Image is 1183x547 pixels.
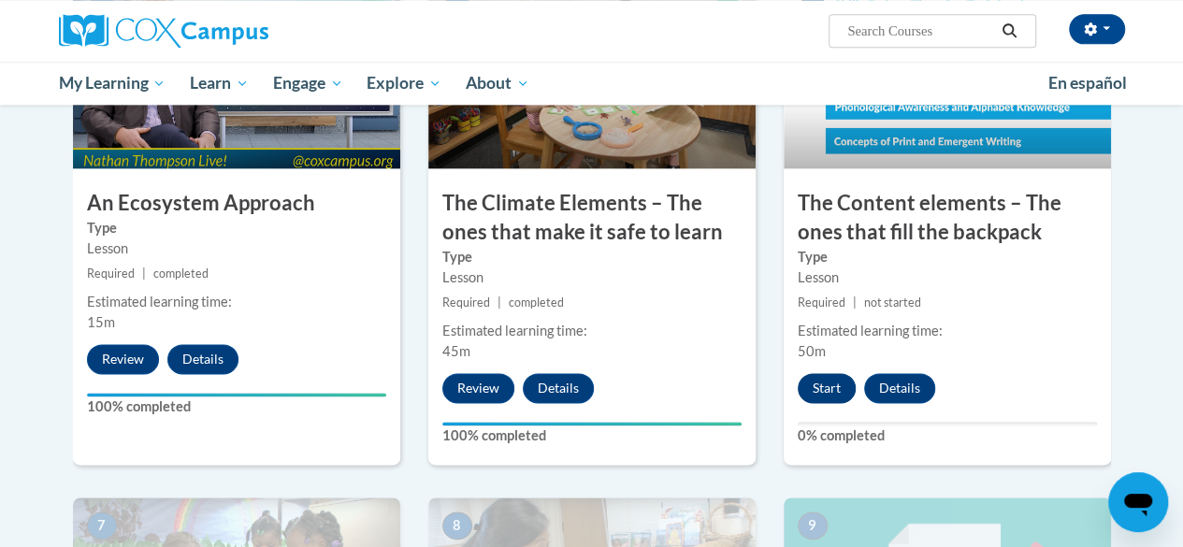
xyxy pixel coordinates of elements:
div: Estimated learning time: [798,321,1097,341]
span: Required [798,295,845,309]
label: Type [442,247,742,267]
span: 45m [442,343,470,359]
button: Account Settings [1069,14,1125,44]
input: Search Courses [845,20,995,42]
label: 100% completed [442,425,742,446]
a: En español [1036,64,1139,103]
div: Your progress [87,393,386,396]
img: Cox Campus [59,14,268,48]
iframe: Button to launch messaging window [1108,472,1168,532]
span: | [498,295,501,309]
span: 8 [442,511,472,540]
span: Explore [367,72,441,94]
span: 7 [87,511,117,540]
a: Learn [178,62,261,105]
button: Details [167,344,238,374]
div: Estimated learning time: [442,321,742,341]
div: Lesson [798,267,1097,288]
div: Main menu [45,62,1139,105]
span: not started [864,295,921,309]
span: 50m [798,343,826,359]
span: 9 [798,511,828,540]
h3: The Content elements – The ones that fill the backpack [784,189,1111,247]
div: Lesson [87,238,386,259]
h3: The Climate Elements – The ones that make it safe to learn [428,189,756,247]
label: 100% completed [87,396,386,417]
span: | [853,295,857,309]
button: Details [864,373,935,403]
button: Review [442,373,514,403]
button: Start [798,373,856,403]
span: Required [442,295,490,309]
span: completed [509,295,564,309]
div: Your progress [442,422,742,425]
h3: An Ecosystem Approach [73,189,400,218]
span: Engage [273,72,343,94]
button: Review [87,344,159,374]
div: Estimated learning time: [87,292,386,312]
span: Learn [190,72,249,94]
label: 0% completed [798,425,1097,446]
span: completed [153,266,209,281]
span: My Learning [58,72,166,94]
span: En español [1048,73,1127,93]
button: Details [523,373,594,403]
a: Explore [354,62,454,105]
span: About [466,72,529,94]
a: About [454,62,541,105]
span: | [142,266,146,281]
span: Required [87,266,135,281]
a: Engage [261,62,355,105]
a: My Learning [47,62,179,105]
div: Lesson [442,267,742,288]
label: Type [87,218,386,238]
span: 15m [87,314,115,330]
button: Search [995,20,1023,42]
label: Type [798,247,1097,267]
a: Cox Campus [59,14,396,48]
